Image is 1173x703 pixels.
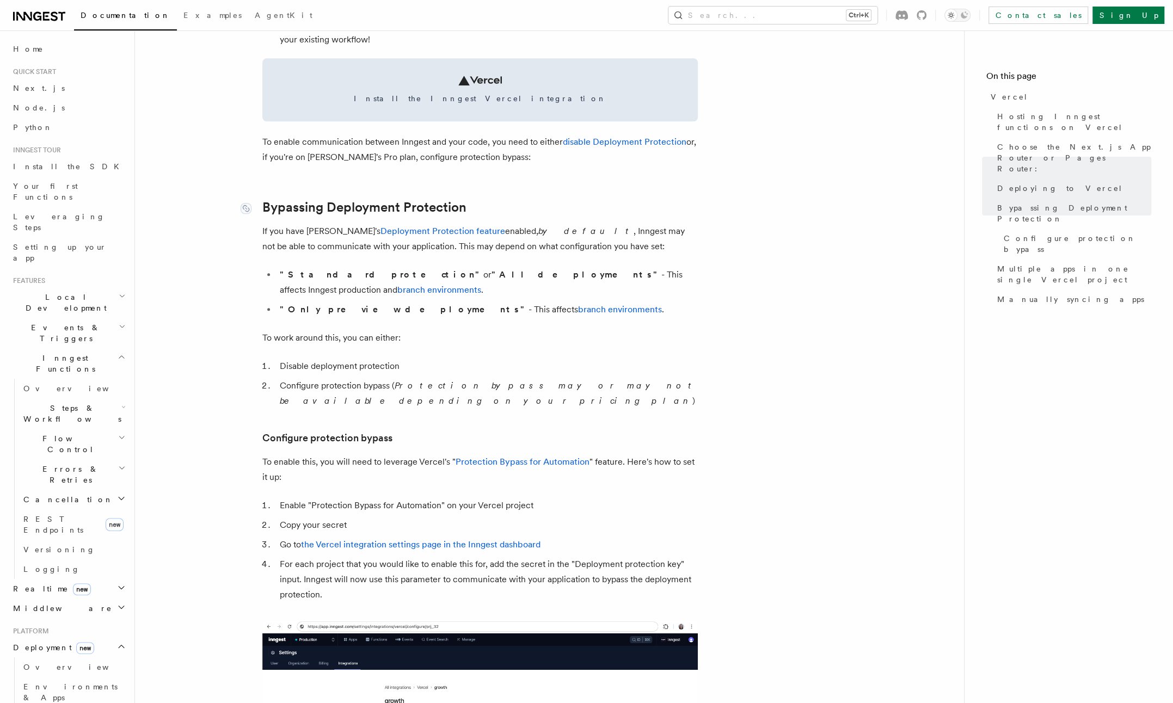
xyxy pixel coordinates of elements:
span: Overview [23,384,136,393]
a: Install the SDK [9,157,128,176]
button: Toggle dark mode [944,9,971,22]
a: Overview [19,379,128,398]
span: Manually syncing apps [997,294,1144,305]
a: branch environments [578,304,662,314]
span: Middleware [9,603,112,614]
button: Deploymentnew [9,638,128,657]
span: Quick start [9,67,56,76]
a: Home [9,39,128,59]
a: Vercel [986,87,1151,107]
li: Go to [277,537,698,552]
li: - This affects . [277,302,698,317]
a: REST Endpointsnew [19,509,128,540]
span: Documentation [81,11,170,20]
button: Cancellation [19,490,128,509]
p: To enable this, you will need to leverage Vercel's " " feature. Here's how to set it up: [262,454,698,485]
em: by default [538,226,634,236]
li: For each project that you would like to enable this for, add the secret in the "Deployment protec... [277,557,698,602]
a: Examples [177,3,248,29]
p: To work around this, you can either: [262,330,698,346]
a: Node.js [9,98,128,118]
a: branch environments [397,285,481,295]
button: Search...Ctrl+K [668,7,877,24]
a: Deploying to Vercel [993,178,1151,198]
a: Configure protection bypass [999,229,1151,259]
span: Inngest Functions [9,353,118,374]
button: Events & Triggers [9,318,128,348]
a: disable Deployment Protection [563,137,686,147]
a: Documentation [74,3,177,30]
li: Copy your secret [277,517,698,533]
button: Steps & Workflows [19,398,128,429]
a: Next.js [9,78,128,98]
span: Features [9,276,45,285]
span: Environments & Apps [23,682,118,702]
span: Flow Control [19,433,118,455]
a: Choose the Next.js App Router or Pages Router: [993,137,1151,178]
button: Errors & Retries [19,459,128,490]
span: Realtime [9,583,91,594]
a: Your first Functions [9,176,128,207]
span: AgentKit [255,11,312,20]
li: Disable deployment protection [277,359,698,374]
span: Next.js [13,84,65,92]
button: Inngest Functions [9,348,128,379]
a: AgentKit [248,3,319,29]
span: Bypassing Deployment Protection [997,202,1151,224]
kbd: Ctrl+K [846,10,871,21]
span: Overview [23,663,136,671]
button: Local Development [9,287,128,318]
span: Examples [183,11,242,20]
span: Errors & Retries [19,464,118,485]
a: Deployment Protection feature [380,226,505,236]
span: Deploying to Vercel [997,183,1123,194]
a: the Vercel integration settings page in the Inngest dashboard [301,539,541,550]
span: Multiple apps in one single Vercel project [997,263,1151,285]
div: Inngest Functions [9,379,128,579]
span: Configure protection bypass [1004,233,1151,255]
span: Install the Inngest Vercel integration [275,93,685,104]
span: Hosting Inngest functions on Vercel [997,111,1151,133]
span: new [76,642,94,654]
a: Protection Bypass for Automation [456,457,589,467]
span: Steps & Workflows [19,403,121,424]
a: Sign Up [1092,7,1164,24]
span: Your first Functions [13,182,78,201]
span: Install the SDK [13,162,126,171]
a: Contact sales [988,7,1088,24]
span: Node.js [13,103,65,112]
a: Versioning [19,540,128,559]
span: Versioning [23,545,95,554]
li: Automatically syncs your app to Inngest every time you deploy updated code to Vercel - no need to... [277,17,698,47]
span: Events & Triggers [9,322,119,344]
button: Realtimenew [9,579,128,599]
span: Inngest tour [9,146,61,155]
a: Bypassing Deployment Protection [262,200,466,215]
li: Configure protection bypass ( ) [277,378,698,409]
a: Multiple apps in one single Vercel project [993,259,1151,289]
a: Overview [19,657,128,677]
span: Vercel [991,91,1028,102]
button: Middleware [9,599,128,618]
a: Install the Inngest Vercel integration [262,58,698,121]
a: Configure protection bypass [262,430,392,446]
a: Leveraging Steps [9,207,128,237]
span: Choose the Next.js App Router or Pages Router: [997,141,1151,174]
strong: "Standard protection" [280,269,483,280]
a: Logging [19,559,128,579]
em: Protection bypass may or may not be available depending on your pricing plan [280,380,696,406]
span: Platform [9,627,49,636]
span: Deployment [9,642,94,653]
span: Cancellation [19,494,113,505]
a: Setting up your app [9,237,128,268]
a: Hosting Inngest functions on Vercel [993,107,1151,137]
span: Leveraging Steps [13,212,105,232]
strong: "All deployments" [492,269,661,280]
span: Setting up your app [13,243,107,262]
a: Manually syncing apps [993,289,1151,309]
p: To enable communication between Inngest and your code, you need to either or, if you're on [PERSO... [262,134,698,165]
span: REST Endpoints [23,515,83,534]
li: or - This affects Inngest production and . [277,267,698,298]
h4: On this page [986,70,1151,87]
span: new [106,518,124,531]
